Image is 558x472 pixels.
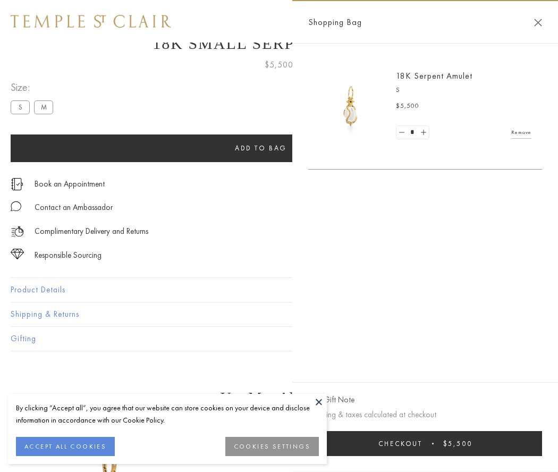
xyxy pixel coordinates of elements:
a: Set quantity to 0 [396,126,407,139]
span: Shopping Bag [308,15,362,29]
label: S [11,100,30,114]
a: Remove [511,127,531,138]
p: Complimentary Delivery and Returns [35,225,148,238]
a: 18K Serpent Amulet [396,70,472,81]
span: Checkout [378,439,422,448]
button: Product Details [11,278,547,302]
div: Contact an Ambassador [35,201,113,214]
img: icon_delivery.svg [11,225,24,238]
img: MessageIcon-01_2.svg [11,201,21,212]
span: Size: [11,79,57,96]
button: Checkout $5,500 [308,431,542,456]
label: M [34,100,53,114]
p: S [396,85,531,96]
div: Responsible Sourcing [35,249,102,262]
button: Shipping & Returns [11,302,547,326]
img: P51836-E11SERPPV [319,74,383,138]
img: Temple St. Clair [11,15,171,28]
img: icon_sourcing.svg [11,249,24,259]
button: ACCEPT ALL COOKIES [16,437,115,456]
button: Add to bag [11,134,511,162]
a: Book an Appointment [35,178,105,190]
h1: 18K Small Serpent Amulet [11,35,547,53]
img: icon_appointment.svg [11,178,23,190]
h3: You May Also Like [27,389,531,406]
span: $5,500 [396,101,419,112]
span: Add to bag [235,144,287,153]
button: Close Shopping Bag [534,19,542,27]
span: $5,500 [443,439,472,448]
p: Shipping & taxes calculated at checkout [308,408,542,422]
a: Set quantity to 2 [418,126,428,139]
button: COOKIES SETTINGS [225,437,319,456]
button: Gifting [11,327,547,351]
button: Add Gift Note [308,393,354,407]
span: $5,500 [265,58,293,72]
div: By clicking “Accept all”, you agree that our website can store cookies on your device and disclos... [16,402,319,426]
